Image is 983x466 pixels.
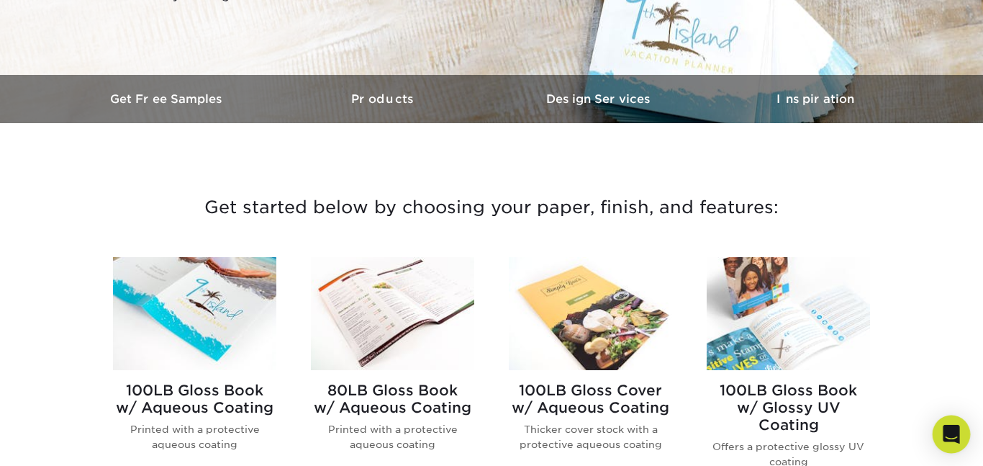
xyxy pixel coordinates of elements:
[491,92,707,106] h3: Design Services
[707,75,923,123] a: Inspiration
[71,175,912,240] h3: Get started below by choosing your paper, finish, and features:
[113,382,276,416] h2: 100LB Gloss Book w/ Aqueous Coating
[707,92,923,106] h3: Inspiration
[311,257,474,370] img: 80LB Gloss Book<br/>w/ Aqueous Coating Brochures & Flyers
[311,382,474,416] h2: 80LB Gloss Book w/ Aqueous Coating
[113,422,276,452] p: Printed with a protective aqueous coating
[707,382,870,434] h2: 100LB Gloss Book w/ Glossy UV Coating
[113,257,276,370] img: 100LB Gloss Book<br/>w/ Aqueous Coating Brochures & Flyers
[276,92,491,106] h3: Products
[491,75,707,123] a: Design Services
[933,416,971,454] div: Open Intercom Messenger
[311,422,474,452] p: Printed with a protective aqueous coating
[509,257,672,370] img: 100LB Gloss Cover<br/>w/ Aqueous Coating Brochures & Flyers
[509,422,672,452] p: Thicker cover stock with a protective aqueous coating
[276,75,491,123] a: Products
[60,75,276,123] a: Get Free Samples
[509,382,672,416] h2: 100LB Gloss Cover w/ Aqueous Coating
[60,92,276,106] h3: Get Free Samples
[707,257,870,370] img: 100LB Gloss Book<br/>w/ Glossy UV Coating Brochures & Flyers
